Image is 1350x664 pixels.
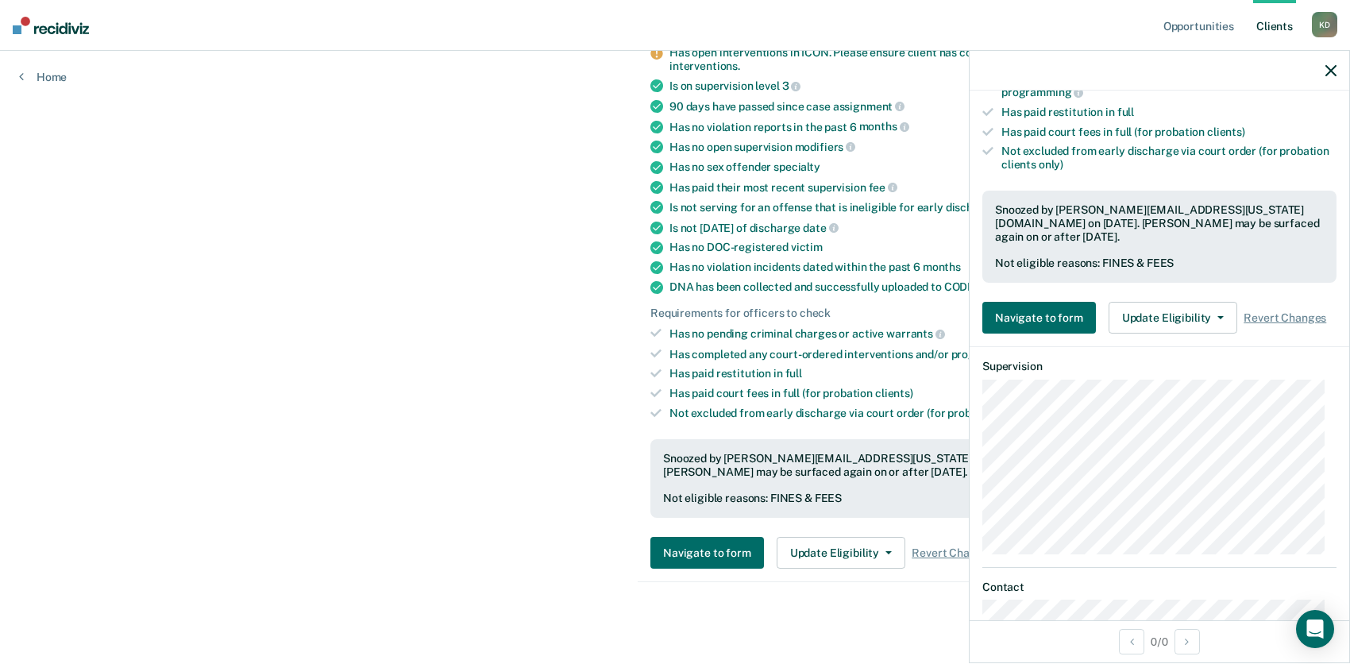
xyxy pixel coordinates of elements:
span: programming [951,348,1033,361]
span: only) [1039,158,1063,171]
span: CODIS [944,280,978,293]
a: Navigate to form [982,302,1102,334]
dt: Supervision [982,360,1336,373]
span: fee [869,181,897,194]
div: Not eligible reasons: FINES & FEES [995,257,1324,270]
span: months [859,120,909,133]
a: Home [19,70,67,84]
div: Snoozed by [PERSON_NAME][EMAIL_ADDRESS][US_STATE][DOMAIN_NAME] on [DATE]. [PERSON_NAME] may be su... [995,203,1324,243]
div: Has no violation reports in the past 6 [669,120,1150,134]
span: full [785,367,802,380]
span: clients) [875,387,913,400]
div: Is not [DATE] of discharge [669,221,1150,235]
div: Has paid restitution in [669,367,1150,380]
button: Update Eligibility [777,537,905,569]
div: Is not serving for an offense that is ineligible for early [669,200,1150,214]
div: 0 / 0 [970,620,1349,662]
div: Not excluded from early discharge via court order (for probation clients [669,407,1150,420]
div: Open Intercom Messenger [1296,610,1334,648]
div: Has no pending criminal charges or active [669,326,1150,341]
div: Not excluded from early discharge via court order (for probation clients [1001,145,1336,172]
button: Navigate to form [650,537,764,569]
div: Requirements for officers to check [650,307,1150,320]
div: Has no open supervision [669,140,1150,154]
span: date [803,222,838,234]
span: modifiers [795,141,856,153]
span: programming [1001,86,1083,98]
span: Revert Changes [912,546,994,560]
div: Has no sex offender [669,160,1150,174]
div: Has paid court fees in full (for probation [669,387,1150,400]
span: 3 [782,79,801,92]
div: Has no violation incidents dated within the past 6 [669,261,1150,274]
div: K D [1312,12,1337,37]
span: Revert Changes [1244,311,1326,325]
div: Has completed any court-ordered interventions and/or [669,347,1150,361]
div: Has paid restitution in [1001,106,1336,119]
div: Has open interventions in ICON. Please ensure client has completed court-ordered interventions. [669,46,1150,73]
div: 90 days have passed since case [669,99,1150,114]
div: Has paid court fees in full (for probation [1001,125,1336,139]
span: assignment [833,100,904,113]
button: Previous Opportunity [1119,629,1144,654]
div: Has no DOC-registered [669,241,1150,254]
div: Snoozed by [PERSON_NAME][EMAIL_ADDRESS][US_STATE][DOMAIN_NAME] on [DATE]. [PERSON_NAME] may be su... [663,452,1137,479]
span: full [1117,106,1134,118]
img: Recidiviz [13,17,89,34]
span: months [923,261,961,273]
div: Has paid their most recent supervision [669,180,1150,195]
div: DNA has been collected and successfully uploaded to [669,280,1150,294]
span: discharge [946,201,1009,214]
dt: Contact [982,581,1336,594]
span: victim [791,241,823,253]
span: clients) [1207,125,1245,138]
button: Next Opportunity [1174,629,1200,654]
span: warrants [886,327,945,340]
div: Not eligible reasons: FINES & FEES [663,492,1137,505]
button: Navigate to form [982,302,1096,334]
button: Update Eligibility [1109,302,1237,334]
span: specialty [773,160,820,173]
div: Is on supervision level [669,79,1150,93]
